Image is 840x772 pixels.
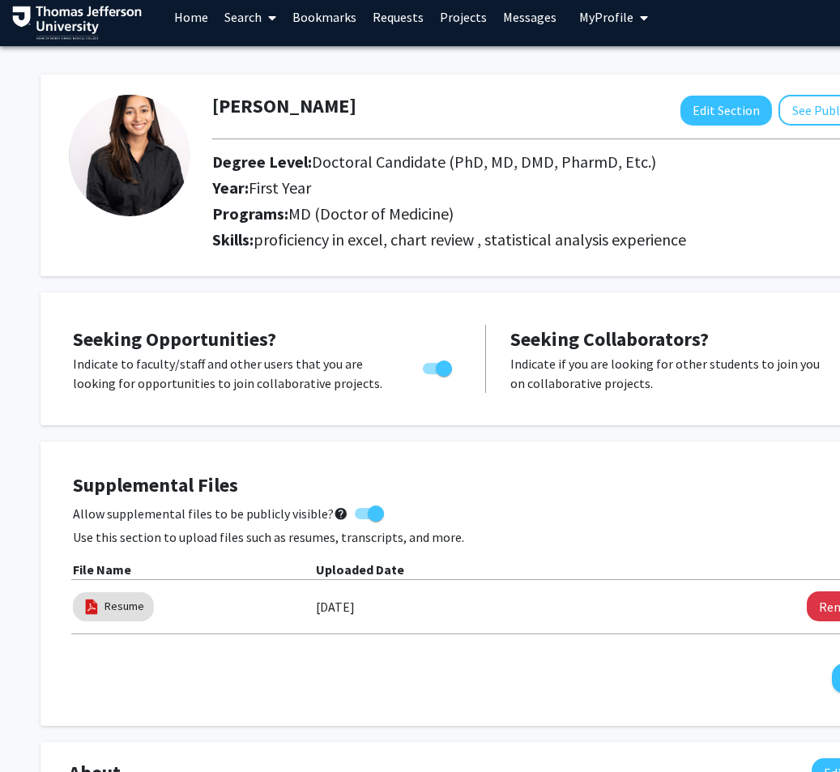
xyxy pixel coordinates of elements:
label: [DATE] [316,593,355,621]
span: Allow supplemental files to be publicly visible? [73,504,348,523]
b: Uploaded Date [316,561,404,578]
h2: Degree Level: [212,152,779,172]
iframe: Chat [12,699,69,760]
span: proficiency in excel, chart review , statistical analysis experience [254,229,686,250]
p: Indicate to faculty/staff and other users that you are looking for opportunities to join collabor... [73,354,392,393]
span: Doctoral Candidate (PhD, MD, DMD, PharmD, Etc.) [312,151,656,172]
mat-icon: help [334,504,348,523]
img: Thomas Jefferson University Logo [12,6,142,40]
span: My Profile [579,9,633,25]
a: Resume [104,598,144,615]
span: First Year [249,177,311,198]
div: Toggle [416,354,461,378]
b: File Name [73,561,131,578]
h2: Year: [212,178,779,198]
img: Profile Picture [69,95,190,216]
img: pdf_icon.png [83,598,100,616]
span: Seeking Opportunities? [73,326,276,352]
h1: [PERSON_NAME] [212,95,356,118]
span: MD (Doctor of Medicine) [288,203,454,224]
p: Indicate if you are looking for other students to join you on collaborative projects. [510,354,830,393]
span: Seeking Collaborators? [510,326,709,352]
button: Edit Section [680,96,772,126]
